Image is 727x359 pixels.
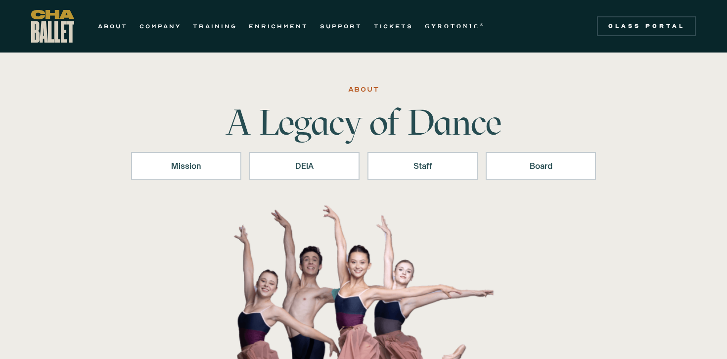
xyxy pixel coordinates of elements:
a: DEIA [249,152,360,180]
div: Board [499,160,583,172]
a: TICKETS [374,20,413,32]
h1: A Legacy of Dance [209,104,518,140]
a: SUPPORT [320,20,362,32]
a: Class Portal [597,16,696,36]
div: Class Portal [603,22,690,30]
div: Mission [144,160,228,172]
div: ABOUT [348,84,379,96]
a: Mission [131,152,241,180]
div: DEIA [262,160,347,172]
a: ABOUT [98,20,128,32]
a: Board [486,152,596,180]
strong: GYROTONIC [425,23,480,30]
sup: ® [480,22,485,27]
div: Staff [380,160,465,172]
a: COMPANY [139,20,181,32]
a: ENRICHMENT [249,20,308,32]
a: GYROTONIC® [425,20,485,32]
a: home [31,10,74,43]
a: Staff [367,152,478,180]
a: TRAINING [193,20,237,32]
